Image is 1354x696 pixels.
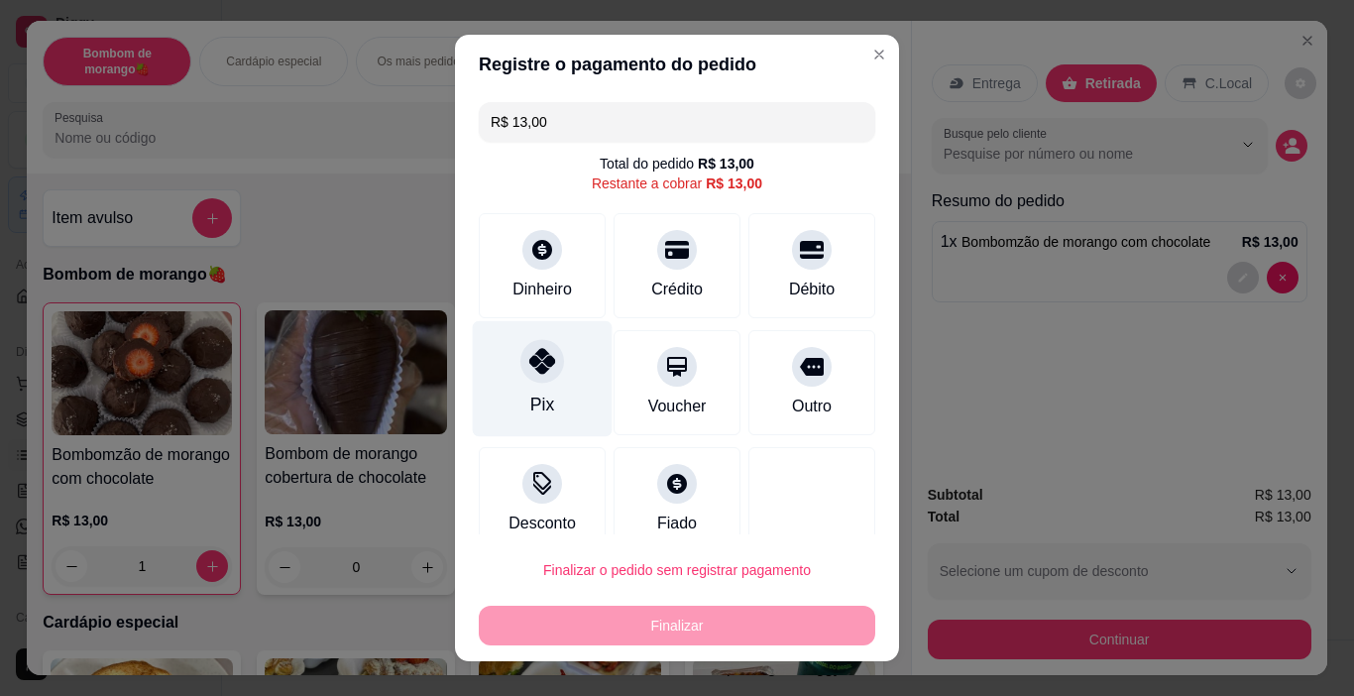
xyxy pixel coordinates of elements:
div: Dinheiro [512,278,572,301]
button: Finalizar o pedido sem registrar pagamento [479,550,875,590]
div: Outro [792,395,832,418]
input: Ex.: hambúrguer de cordeiro [491,102,863,142]
button: Close [863,39,895,70]
header: Registre o pagamento do pedido [455,35,899,94]
div: Desconto [508,512,576,535]
div: Restante a cobrar [592,174,762,193]
div: Total do pedido [600,154,754,174]
div: Voucher [648,395,707,418]
div: Pix [530,392,554,417]
div: Fiado [657,512,697,535]
div: R$ 13,00 [698,154,754,174]
div: R$ 13,00 [706,174,762,193]
div: Débito [789,278,835,301]
div: Crédito [651,278,703,301]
